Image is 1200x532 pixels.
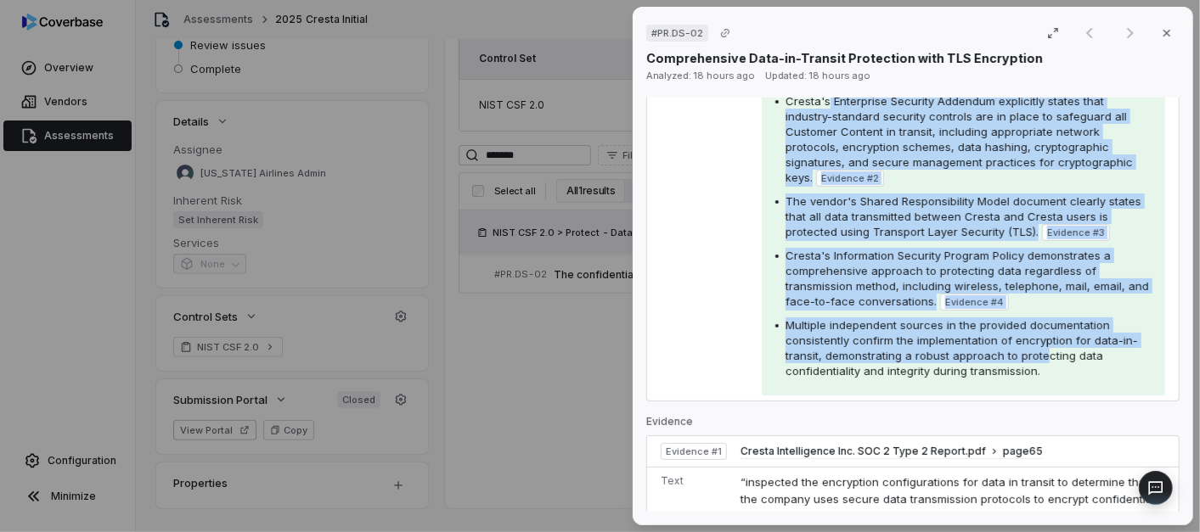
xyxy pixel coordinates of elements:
span: Evidence # 1 [666,445,722,458]
span: Multiple independent sources in the provided documentation consistently confirm the implementatio... [786,318,1138,378]
p: Comprehensive Data-in-Transit Protection with TLS Encryption [646,49,1043,67]
p: Evidence [646,415,1180,435]
span: Updated: 18 hours ago [765,70,870,81]
span: page 65 [1003,445,1043,458]
button: Copy link [710,18,741,48]
span: Evidence # 3 [1047,226,1105,239]
span: Evidence # 2 [821,171,879,185]
button: Cresta Intelligence Inc. SOC 2 Type 2 Report.pdfpage65 [741,445,1043,459]
span: Cresta Intelligence Inc. SOC 2 Type 2 Report.pdf [741,445,986,458]
span: # PR.DS-02 [651,26,703,40]
span: Evidence # 4 [945,295,1004,309]
span: Cresta's Information Security Program Policy demonstrates a comprehensive approach to protecting ... [786,249,1149,308]
span: The vendor's Shared Responsibility Model document clearly states that all data transmitted betwee... [786,194,1141,238]
span: Analyzed: 18 hours ago [646,70,755,81]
